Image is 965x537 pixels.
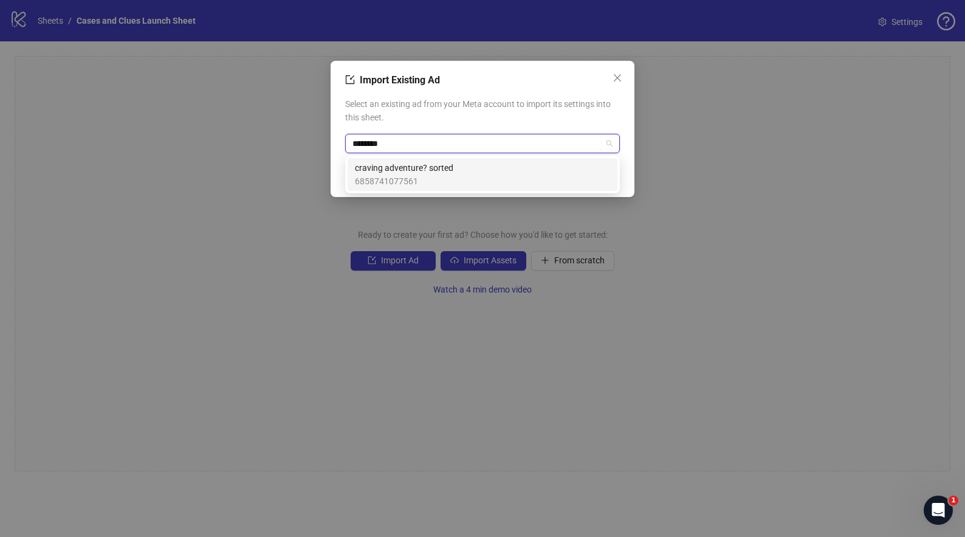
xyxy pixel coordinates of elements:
span: Import Existing Ad [360,74,440,86]
span: import [345,75,355,85]
iframe: Intercom live chat [924,496,953,525]
span: 6858741077561 [355,175,453,188]
span: 1 [949,496,958,505]
span: Select an existing ad from your Meta account to import its settings into this sheet. [345,97,620,124]
button: Close [608,68,627,88]
span: close [613,73,622,83]
div: craving adventure? sorted [348,158,617,191]
span: craving adventure? sorted [355,161,453,175]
